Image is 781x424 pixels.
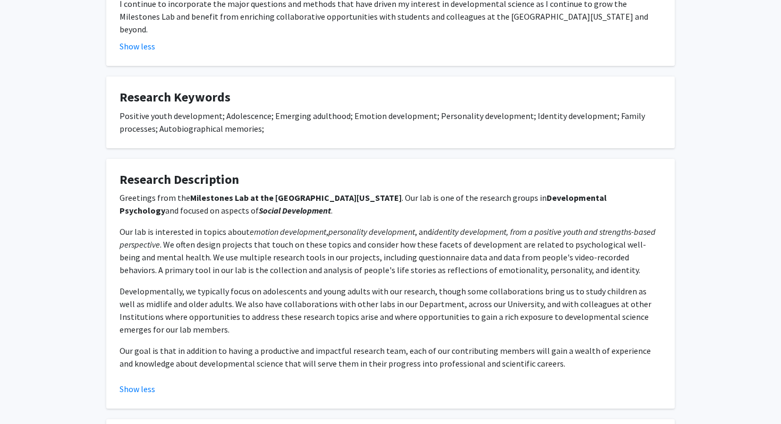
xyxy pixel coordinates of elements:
div: Positive youth development; Adolescence; Emerging adulthood; Emotion development; Personality dev... [120,109,661,135]
p: Our lab is interested in topics about , , and . We often design projects that touch on these topi... [120,225,661,276]
p: Greetings from the . Our lab is one of the research groups in and focused on aspects of . [120,191,661,217]
strong: Milestones Lab at the [GEOGRAPHIC_DATA][US_STATE] [190,192,402,203]
em: Social Development [259,205,331,216]
p: Our goal is that in addition to having a productive and impactful research team, each of our cont... [120,344,661,370]
h4: Research Keywords [120,90,661,105]
button: Show less [120,383,155,395]
p: Developmentally, we typically focus on adolescents and young adults with our research, though som... [120,285,661,336]
h4: Research Description [120,172,661,188]
em: emotion development [250,226,326,237]
em: personality development [328,226,415,237]
button: Show less [120,40,155,53]
iframe: Chat [8,376,45,416]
